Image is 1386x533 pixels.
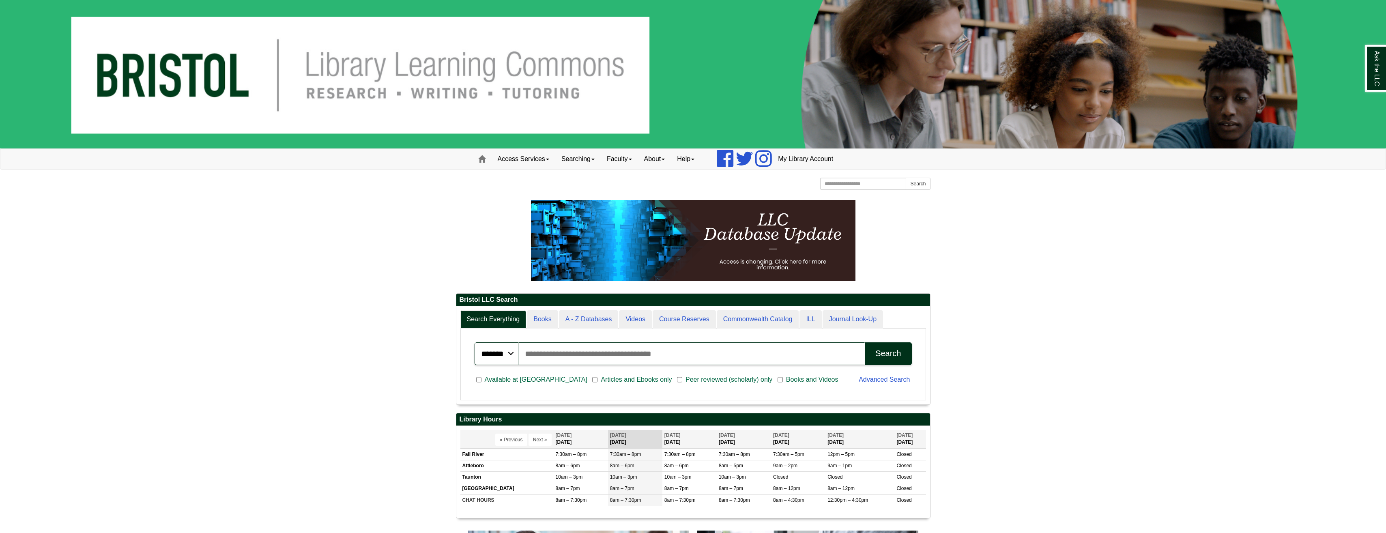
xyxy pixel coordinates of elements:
div: Search [875,349,901,358]
button: Search [865,342,911,365]
span: 8am – 7:30pm [610,497,641,503]
th: [DATE] [662,430,717,448]
span: Peer reviewed (scholarly) only [682,375,776,385]
span: Closed [827,474,842,480]
span: [DATE] [719,432,735,438]
span: 10am – 3pm [664,474,692,480]
input: Peer reviewed (scholarly) only [677,376,682,383]
button: Next » [529,434,552,446]
span: [DATE] [896,432,913,438]
span: [DATE] [610,432,626,438]
span: 8am – 12pm [827,486,855,491]
span: 8am – 4:30pm [773,497,804,503]
a: Advanced Search [859,376,910,383]
span: 7:30am – 5pm [773,451,804,457]
td: Taunton [460,472,554,483]
span: 8am – 7:30pm [556,497,587,503]
span: 10am – 3pm [610,474,637,480]
a: Faculty [601,149,638,169]
span: [DATE] [556,432,572,438]
span: 8am – 6pm [610,463,634,469]
a: Journal Look-Up [823,310,883,329]
button: « Previous [495,434,527,446]
th: [DATE] [717,430,771,448]
th: [DATE] [608,430,662,448]
span: 8am – 7:30pm [664,497,696,503]
span: Closed [896,463,911,469]
td: [GEOGRAPHIC_DATA] [460,483,554,494]
span: 8am – 7pm [556,486,580,491]
span: 8am – 7pm [719,486,743,491]
a: ILL [799,310,821,329]
span: 7:30am – 8pm [664,451,696,457]
span: 9am – 1pm [827,463,852,469]
span: 8am – 7pm [664,486,689,491]
th: [DATE] [771,430,825,448]
td: Attleboro [460,460,554,472]
span: 8am – 7pm [610,486,634,491]
span: Closed [896,486,911,491]
span: Books and Videos [783,375,842,385]
span: [DATE] [773,432,789,438]
input: Available at [GEOGRAPHIC_DATA] [476,376,481,383]
span: 7:30am – 8pm [719,451,750,457]
span: 8am – 12pm [773,486,800,491]
h2: Bristol LLC Search [456,294,930,306]
a: About [638,149,671,169]
span: Closed [773,474,788,480]
a: Help [671,149,701,169]
h2: Library Hours [456,413,930,426]
span: Closed [896,474,911,480]
span: 8am – 6pm [664,463,689,469]
a: Course Reserves [653,310,716,329]
th: [DATE] [554,430,608,448]
a: Commonwealth Catalog [717,310,799,329]
button: Search [906,178,930,190]
a: Access Services [492,149,555,169]
input: Articles and Ebooks only [592,376,597,383]
td: CHAT HOURS [460,494,554,506]
a: Search Everything [460,310,526,329]
span: Closed [896,497,911,503]
span: 7:30am – 8pm [610,451,641,457]
td: Fall River [460,449,554,460]
span: 10am – 3pm [556,474,583,480]
span: 8am – 5pm [719,463,743,469]
span: 7:30am – 8pm [556,451,587,457]
input: Books and Videos [778,376,783,383]
a: Searching [555,149,601,169]
span: 12pm – 5pm [827,451,855,457]
span: 8am – 7:30pm [719,497,750,503]
span: 8am – 6pm [556,463,580,469]
a: Videos [619,310,652,329]
span: [DATE] [827,432,844,438]
a: A - Z Databases [559,310,619,329]
span: Articles and Ebooks only [597,375,675,385]
th: [DATE] [894,430,926,448]
a: Books [527,310,558,329]
span: 10am – 3pm [719,474,746,480]
span: Closed [896,451,911,457]
img: HTML tutorial [531,200,855,281]
span: 12:30pm – 4:30pm [827,497,868,503]
th: [DATE] [825,430,894,448]
span: [DATE] [664,432,681,438]
a: My Library Account [772,149,839,169]
span: Available at [GEOGRAPHIC_DATA] [481,375,591,385]
span: 9am – 2pm [773,463,797,469]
